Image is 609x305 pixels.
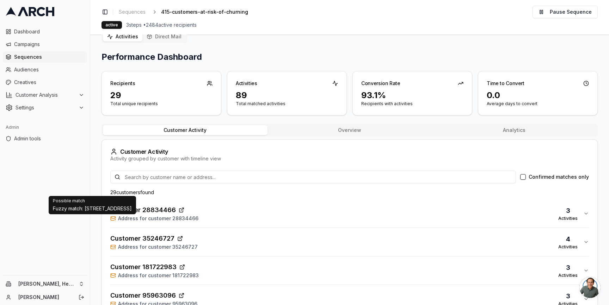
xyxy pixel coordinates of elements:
[487,80,524,87] div: Time to Convert
[533,6,598,18] button: Pause Sequence
[126,21,197,28] span: 3 steps • 2484 active recipients
[3,51,87,63] a: Sequences
[3,64,87,75] a: Audiences
[3,278,87,290] button: [PERSON_NAME], Heating, Cooling and Drains
[14,28,84,35] span: Dashboard
[3,133,87,144] a: Admin tools
[16,104,76,111] span: Settings
[558,244,578,250] div: Activities
[110,205,176,215] span: Customer 28834466
[14,41,84,48] span: Campaigns
[236,90,338,101] div: 89
[110,291,176,300] span: Customer 95963096
[116,7,148,17] a: Sequences
[14,66,84,73] span: Audiences
[3,89,87,101] button: Customer Analysis
[267,125,432,135] button: Overview
[558,263,578,273] div: 3
[236,80,257,87] div: Activities
[579,277,601,298] a: Open chat
[110,199,589,228] button: Customer 28834466Address for customer 288344663Activities
[432,125,596,135] button: Analytics
[142,32,186,42] button: Direct Mail
[558,273,578,278] div: Activities
[101,21,122,29] div: active
[3,122,87,133] div: Admin
[119,8,146,15] span: Sequences
[3,39,87,50] a: Campaigns
[161,8,248,15] span: 415-customers-at-risk-of-churning
[118,215,198,222] span: Address for customer 28834466
[487,101,589,107] p: Average days to convert
[487,90,589,101] div: 0.0
[110,90,213,101] div: 29
[110,228,589,256] button: Customer 35246727Address for customer 352467274Activities
[103,125,267,135] button: Customer Activity
[236,101,338,107] p: Total matched activities
[3,102,87,113] button: Settings
[110,171,516,183] input: Search by customer name or address...
[361,90,463,101] div: 93.1%
[76,292,86,302] button: Log out
[116,7,259,17] nav: breadcrumb
[14,53,84,61] span: Sequences
[110,189,589,196] div: 29 customer s found
[110,256,589,285] button: Customer 181722983Address for customer 1817229833Activities
[18,281,76,287] span: [PERSON_NAME], Heating, Cooling and Drains
[110,262,177,272] span: Customer 181722983
[53,198,132,204] p: Possible match
[529,174,589,179] label: Confirmed matches only
[14,135,84,142] span: Admin tools
[361,80,400,87] div: Conversion Rate
[110,234,174,243] span: Customer 35246727
[558,206,578,216] div: 3
[3,77,87,88] a: Creatives
[558,291,578,301] div: 3
[558,234,578,244] div: 4
[118,243,198,250] span: Address for customer 35246727
[558,216,578,221] div: Activities
[118,272,199,279] span: Address for customer 181722983
[14,79,84,86] span: Creatives
[3,26,87,37] a: Dashboard
[18,294,71,301] a: [PERSON_NAME]
[103,32,142,42] button: Activities
[361,101,463,107] p: Recipients with activities
[110,80,135,87] div: Recipients
[53,205,132,212] p: Fuzzy match: [STREET_ADDRESS]
[16,91,76,99] span: Customer Analysis
[110,148,589,155] div: Customer Activity
[110,155,589,162] div: Activity grouped by customer with timeline view
[101,51,202,63] h2: Performance Dashboard
[110,101,213,107] p: Total unique recipients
